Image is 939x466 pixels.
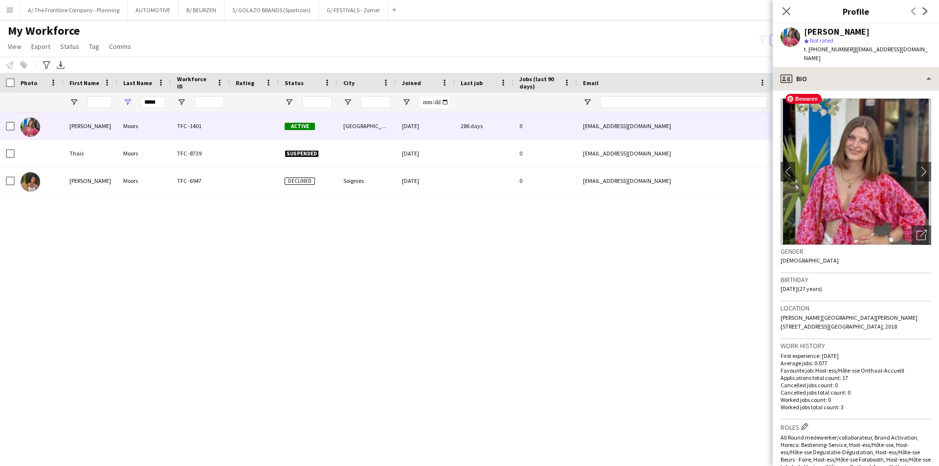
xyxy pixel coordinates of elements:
p: Worked jobs count: 0 [781,396,931,403]
input: First Name Filter Input [87,96,112,108]
span: Comms [109,42,131,51]
div: [GEOGRAPHIC_DATA] [337,112,396,139]
p: Applications total count: 17 [781,374,931,381]
span: My Workforce [8,23,80,38]
button: Open Filter Menu [343,98,352,107]
app-action-btn: Advanced filters [41,59,52,71]
h3: Location [781,304,931,312]
div: [PERSON_NAME] [804,27,870,36]
div: Bio [773,67,939,90]
img: Crew avatar or photo [781,98,931,245]
div: Soignies [337,167,396,194]
span: [DATE] (27 years) [781,285,822,292]
p: First experience: [DATE] [781,352,931,359]
input: City Filter Input [361,96,390,108]
button: A/ The Frontline Company - Planning [20,0,128,20]
span: Status [285,79,304,87]
p: Cancelled jobs count: 0 [781,381,931,389]
span: View [8,42,22,51]
div: [EMAIL_ADDRESS][DOMAIN_NAME] [577,112,773,139]
a: Status [56,40,83,53]
button: Everyone5,371 [770,34,819,46]
span: Workforce ID [177,75,212,90]
span: Active [285,123,315,130]
div: 0 [514,167,577,194]
h3: Birthday [781,275,931,284]
span: t. [PHONE_NUMBER] [804,45,855,53]
input: Joined Filter Input [420,96,449,108]
div: [DATE] [396,112,455,139]
h3: Gender [781,247,931,256]
input: Email Filter Input [601,96,767,108]
div: Moors [117,112,171,139]
input: Last Name Filter Input [141,96,165,108]
span: City [343,79,355,87]
h3: Work history [781,341,931,350]
span: Status [60,42,79,51]
a: Export [27,40,54,53]
button: G/ FESTIVALS - Zomer [319,0,388,20]
div: [EMAIL_ADDRESS][DOMAIN_NAME] [577,167,773,194]
span: Rating [236,79,254,87]
div: TFC -1401 [171,112,230,139]
div: 0 [514,140,577,167]
p: Cancelled jobs total count: 0 [781,389,931,396]
div: Moors [117,167,171,194]
button: Open Filter Menu [583,98,592,107]
span: | [EMAIL_ADDRESS][DOMAIN_NAME] [804,45,928,62]
div: [EMAIL_ADDRESS][DOMAIN_NAME] [577,140,773,167]
span: Not rated [810,37,833,44]
span: Last job [461,79,483,87]
a: Tag [85,40,103,53]
span: Joined [402,79,421,87]
div: Moors [117,140,171,167]
div: [DATE] [396,140,455,167]
p: Favourite job: Host-ess/Hôte-sse Onthaal-Accueill [781,367,931,374]
button: AUTOMOTIVE [128,0,179,20]
span: Export [31,42,50,51]
span: [DEMOGRAPHIC_DATA] [781,257,839,264]
p: Average jobs: 0.077 [781,359,931,367]
div: 286 days [455,112,514,139]
span: Photo [21,79,37,87]
span: Last Name [123,79,152,87]
div: [DATE] [396,167,455,194]
button: Open Filter Menu [177,98,186,107]
div: [PERSON_NAME] [64,112,117,139]
span: Declined [285,178,315,185]
span: Suspended [285,150,319,157]
div: Open photos pop-in [912,225,931,245]
app-action-btn: Export XLSX [55,59,67,71]
p: Worked jobs total count: 3 [781,403,931,411]
span: Jobs (last 90 days) [519,75,559,90]
input: Status Filter Input [302,96,332,108]
span: Email [583,79,599,87]
button: Open Filter Menu [123,98,132,107]
button: Open Filter Menu [402,98,411,107]
div: Thaïs [64,140,117,167]
div: 0 [514,112,577,139]
span: First Name [69,79,99,87]
input: Workforce ID Filter Input [195,96,224,108]
img: Yaël Moors [21,172,40,192]
span: Tag [89,42,99,51]
button: Open Filter Menu [69,98,78,107]
span: Bewaren [785,94,822,104]
img: Ellen Moors [21,117,40,137]
a: Comms [105,40,135,53]
span: [PERSON_NAME][GEOGRAPHIC_DATA][PERSON_NAME][STREET_ADDRESS][GEOGRAPHIC_DATA], 2018 [781,314,917,330]
button: S/ GOLAZO BRANDS (Sportizon) [224,0,319,20]
button: B/ BEURZEN [179,0,224,20]
div: TFC -8739 [171,140,230,167]
div: [PERSON_NAME] [64,167,117,194]
h3: Roles [781,422,931,432]
div: TFC -6947 [171,167,230,194]
a: View [4,40,25,53]
button: Open Filter Menu [285,98,293,107]
h3: Profile [773,5,939,18]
